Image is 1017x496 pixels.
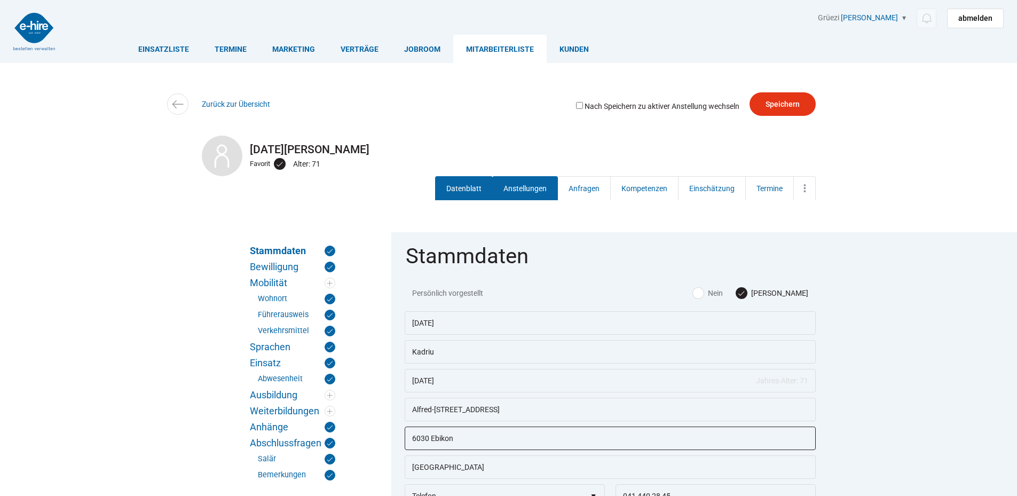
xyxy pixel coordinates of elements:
a: Sprachen [250,342,335,352]
label: Nein [693,288,723,298]
img: icon-arrow-left.svg [170,97,185,112]
input: PLZ/Ort [405,427,816,450]
a: Wohnort [258,294,335,304]
a: Kunden [547,35,602,63]
h2: [DATE][PERSON_NAME] [202,143,816,156]
a: Anhänge [250,422,335,432]
input: Geburtsdatum [405,369,816,392]
a: Jobroom [391,35,453,63]
a: Verträge [328,35,391,63]
a: Zurück zur Übersicht [202,100,270,108]
a: Kompetenzen [610,176,679,200]
input: Strasse / CO. Adresse [405,398,816,421]
a: Einsatzliste [125,35,202,63]
a: Datenblatt [435,176,493,200]
a: Abschlussfragen [250,438,335,448]
a: [PERSON_NAME] [841,13,898,22]
a: Anstellungen [492,176,558,200]
div: Grüezi [818,13,1004,28]
a: Führerausweis [258,310,335,320]
a: Anfragen [557,176,611,200]
input: Vorname [405,311,816,335]
label: [PERSON_NAME] [736,288,808,298]
div: Alter: 71 [293,157,323,171]
a: Marketing [259,35,328,63]
label: Nach Speichern zu aktiver Anstellung wechseln [574,100,739,111]
a: Stammdaten [250,246,335,256]
span: Persönlich vorgestellt [412,288,543,298]
a: Einschätzung [678,176,746,200]
input: Nachname [405,340,816,364]
img: icon-notification.svg [920,12,933,25]
a: Mitarbeiterliste [453,35,547,63]
a: Ausbildung [250,390,335,400]
a: Termine [202,35,259,63]
a: Termine [745,176,794,200]
a: abmelden [947,9,1004,28]
input: Land [405,455,816,479]
img: logo2.png [13,13,55,50]
a: Abwesenheit [258,374,335,384]
a: Bewilligung [250,262,335,272]
input: Nach Speichern zu aktiver Anstellung wechseln [576,102,583,109]
a: Salär [258,454,335,464]
legend: Stammdaten [405,246,818,280]
a: Mobilität [250,278,335,288]
a: Einsatz [250,358,335,368]
a: Bemerkungen [258,470,335,481]
input: Speichern [750,92,816,116]
a: Weiterbildungen [250,406,335,416]
a: Verkehrsmittel [258,326,335,336]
